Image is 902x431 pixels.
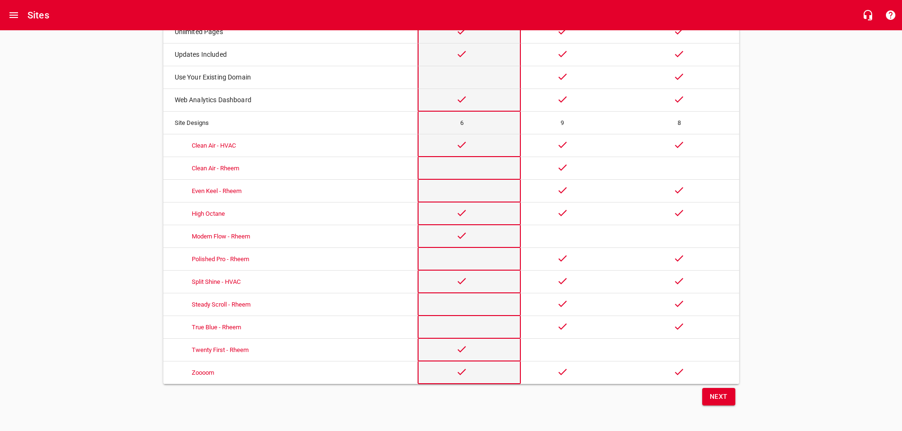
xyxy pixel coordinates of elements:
[192,255,249,263] a: Polished Pro - Rheem
[192,301,250,308] a: Steady Scroll - Rheem
[175,72,399,82] p: Use Your Existing Domain
[175,50,399,60] p: Updates Included
[192,233,250,240] a: Modern Flow - Rheem
[192,346,249,353] a: Twenty First - Rheem
[175,95,399,105] p: Web Analytics Dashboard
[192,369,214,376] a: Zoooom
[27,8,49,23] h6: Sites
[192,210,225,217] a: High Octane
[192,165,239,172] a: Clean Air - Rheem
[175,27,399,37] p: Unlimited Pages
[702,388,735,405] button: Next
[710,391,728,403] span: Next
[163,112,399,134] td: Site Designs
[418,112,520,134] td: 6
[192,324,241,331] a: True Blue - Rheem
[2,4,25,26] button: Open drawer
[192,187,241,194] a: Even Keel - Rheem
[521,112,619,134] td: 9
[192,142,236,149] a: Clean Air - HVAC
[619,112,739,134] td: 8
[879,4,902,26] button: Support Portal
[857,4,879,26] button: Live Chat
[192,278,241,285] a: Split Shine - HVAC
